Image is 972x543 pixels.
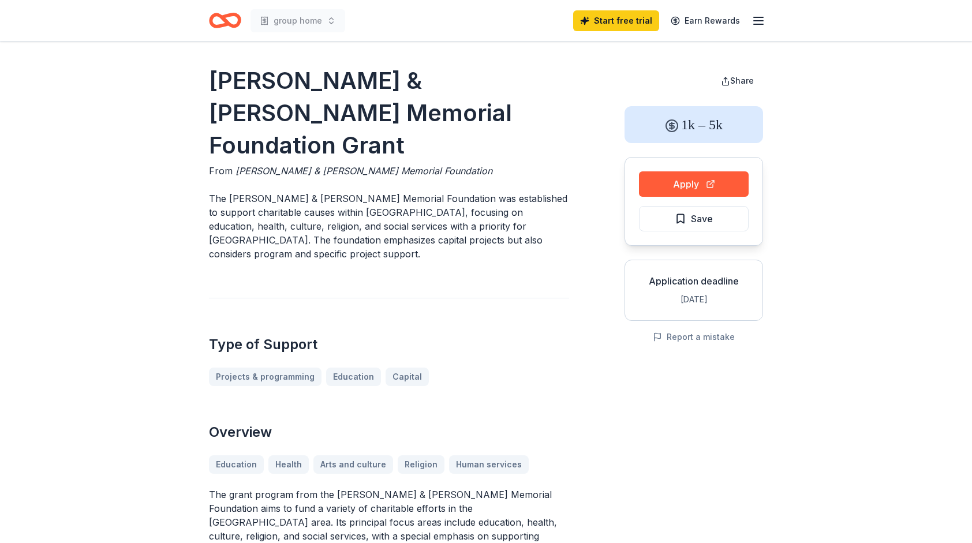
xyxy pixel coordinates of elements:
a: Capital [386,368,429,386]
p: The [PERSON_NAME] & [PERSON_NAME] Memorial Foundation was established to support charitable cause... [209,192,569,261]
a: Start free trial [573,10,659,31]
button: Report a mistake [653,330,735,344]
h1: [PERSON_NAME] & [PERSON_NAME] Memorial Foundation Grant [209,65,569,162]
div: 1k – 5k [625,106,763,143]
div: [DATE] [634,293,753,306]
span: group home [274,14,322,28]
button: Apply [639,171,749,197]
a: Projects & programming [209,368,321,386]
a: Home [209,7,241,34]
button: group home [251,9,345,32]
span: Save [691,211,713,226]
h2: Overview [209,423,569,441]
div: From [209,164,569,178]
span: [PERSON_NAME] & [PERSON_NAME] Memorial Foundation [235,165,492,177]
button: Save [639,206,749,231]
span: Share [730,76,754,85]
h2: Type of Support [209,335,569,354]
a: Education [326,368,381,386]
a: Earn Rewards [664,10,747,31]
div: Application deadline [634,274,753,288]
button: Share [712,69,763,92]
